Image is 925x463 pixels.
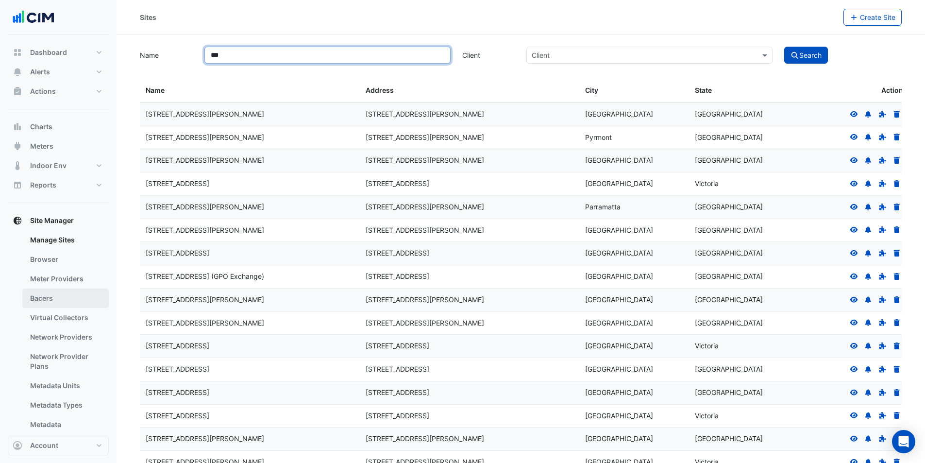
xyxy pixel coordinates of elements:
div: [STREET_ADDRESS] [146,387,354,398]
div: Sites [140,12,156,22]
div: [GEOGRAPHIC_DATA] [585,387,683,398]
span: Create Site [860,13,895,21]
div: [GEOGRAPHIC_DATA] [695,109,793,120]
div: [STREET_ADDRESS][PERSON_NAME] [366,318,574,329]
span: Account [30,441,58,450]
div: [GEOGRAPHIC_DATA] [585,341,683,352]
div: [STREET_ADDRESS][PERSON_NAME] [366,294,574,306]
div: Open Intercom Messenger [892,430,915,453]
div: [STREET_ADDRESS][PERSON_NAME] [366,132,574,143]
span: Address [366,86,394,94]
div: Parramatta [585,202,683,213]
div: Victoria [695,411,793,422]
app-icon: Actions [13,86,22,96]
div: [STREET_ADDRESS] [366,341,574,352]
img: Company Logo [12,8,55,27]
div: [GEOGRAPHIC_DATA] [585,271,683,282]
a: Network Provider Plans [22,347,109,376]
span: State [695,86,712,94]
a: Delete Site [892,179,901,188]
a: Delete Site [892,342,901,350]
a: Browser [22,250,109,269]
span: Charts [30,122,52,132]
div: [STREET_ADDRESS][PERSON_NAME] [146,318,354,329]
div: [GEOGRAPHIC_DATA] [695,271,793,282]
button: Actions [8,82,109,101]
button: Site Manager [8,211,109,230]
button: Charts [8,117,109,137]
a: Delete Site [892,365,901,373]
div: Pyrmont [585,132,683,143]
div: [STREET_ADDRESS][PERSON_NAME] [366,202,574,213]
app-icon: Site Manager [13,216,22,225]
a: Delete Site [892,249,901,257]
app-icon: Reports [13,180,22,190]
div: [STREET_ADDRESS] [366,364,574,375]
a: Virtual Collectors [22,308,109,327]
button: Account [8,436,109,455]
a: Delete Site [892,110,901,118]
div: [GEOGRAPHIC_DATA] [585,248,683,259]
div: [STREET_ADDRESS] [366,271,574,282]
div: [GEOGRAPHIC_DATA] [585,411,683,422]
span: Dashboard [30,48,67,57]
button: Create Site [843,9,902,26]
button: Meters [8,137,109,156]
a: Delete Site [892,226,901,234]
div: [STREET_ADDRESS][PERSON_NAME] [366,433,574,445]
app-icon: Alerts [13,67,22,77]
span: City [585,86,598,94]
a: Metadata Units [22,376,109,395]
div: [STREET_ADDRESS] [146,364,354,375]
div: [STREET_ADDRESS] [146,178,354,189]
app-icon: Meters [13,141,22,151]
div: [STREET_ADDRESS][PERSON_NAME] [366,225,574,236]
app-icon: Dashboard [13,48,22,57]
a: Delete Site [892,295,901,304]
app-icon: Charts [13,122,22,132]
div: [STREET_ADDRESS] [146,248,354,259]
div: [STREET_ADDRESS] [366,411,574,422]
div: [GEOGRAPHIC_DATA] [695,433,793,445]
div: [GEOGRAPHIC_DATA] [695,294,793,306]
div: [STREET_ADDRESS][PERSON_NAME] [146,132,354,143]
div: [STREET_ADDRESS][PERSON_NAME] [146,202,354,213]
div: [STREET_ADDRESS] [366,248,574,259]
div: [STREET_ADDRESS] [146,411,354,422]
div: [GEOGRAPHIC_DATA] [585,155,683,166]
div: Victoria [695,178,793,189]
a: Metadata Types [22,395,109,415]
button: Reports [8,175,109,195]
div: [GEOGRAPHIC_DATA] [585,178,683,189]
div: [STREET_ADDRESS][PERSON_NAME] [366,155,574,166]
div: [STREET_ADDRESS][PERSON_NAME] [146,109,354,120]
span: Reports [30,180,56,190]
button: Alerts [8,62,109,82]
span: Meters [30,141,53,151]
span: Name [146,86,165,94]
label: Name [134,47,199,64]
div: [GEOGRAPHIC_DATA] [585,364,683,375]
label: Client [456,47,521,64]
div: [STREET_ADDRESS][PERSON_NAME] [366,109,574,120]
div: [STREET_ADDRESS][PERSON_NAME] [146,225,354,236]
div: [GEOGRAPHIC_DATA] [585,109,683,120]
app-icon: Indoor Env [13,161,22,171]
div: [GEOGRAPHIC_DATA] [695,155,793,166]
a: Delete Site [892,156,901,164]
a: Delete Site [892,203,901,211]
div: [STREET_ADDRESS][PERSON_NAME] [146,433,354,445]
div: [STREET_ADDRESS][PERSON_NAME] [146,155,354,166]
a: Network Providers [22,327,109,347]
div: [GEOGRAPHIC_DATA] [695,387,793,398]
a: Meters [22,434,109,454]
span: Indoor Env [30,161,67,171]
button: Indoor Env [8,156,109,175]
a: Delete Site [892,133,901,141]
a: Metadata [22,415,109,434]
div: [GEOGRAPHIC_DATA] [585,225,683,236]
div: [GEOGRAPHIC_DATA] [695,132,793,143]
a: Delete Site [892,319,901,327]
span: Action [881,85,903,96]
div: [GEOGRAPHIC_DATA] [585,318,683,329]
